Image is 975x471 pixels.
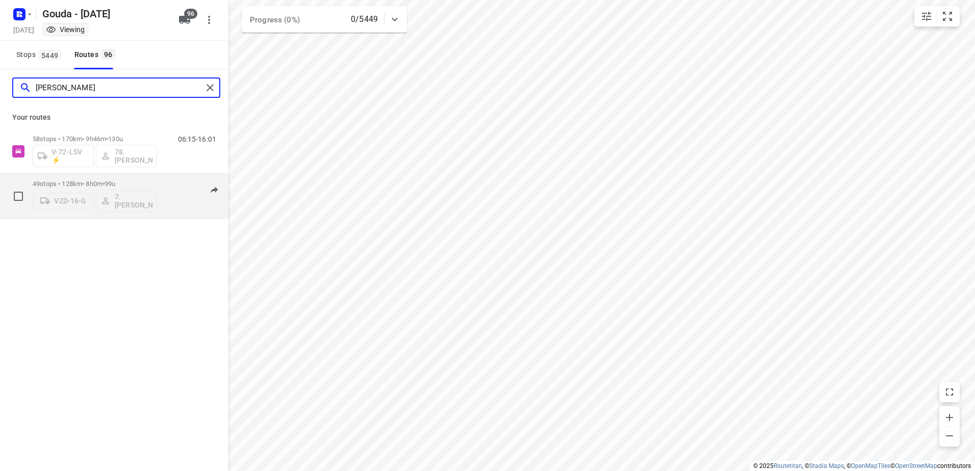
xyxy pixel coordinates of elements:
[895,462,937,469] a: OpenStreetMap
[101,49,115,59] span: 96
[74,48,118,61] div: Routes
[250,15,300,24] span: Progress (0%)
[108,135,123,143] span: 130u
[184,9,197,19] span: 96
[39,50,61,60] span: 5449
[46,24,85,35] div: You are currently in view mode. To make any changes, go to edit project.
[12,112,216,123] p: Your routes
[178,135,216,143] p: 06:15-16:01
[204,180,224,200] button: Send to driver
[174,10,195,30] button: 96
[809,462,844,469] a: Stadia Maps
[916,6,937,27] button: Map settings
[774,462,802,469] a: Routetitan
[16,48,64,61] span: Stops
[33,135,157,143] p: 58 stops • 170km • 9h46m
[36,80,202,96] input: Search routes
[102,180,105,188] span: •
[106,135,108,143] span: •
[851,462,890,469] a: OpenMapTiles
[351,13,378,25] p: 0/5449
[8,186,29,206] span: Select
[33,180,157,188] p: 49 stops • 128km • 8h0m
[753,462,971,469] li: © 2025 , © , © © contributors
[937,6,958,27] button: Fit zoom
[914,6,960,27] div: small contained button group
[199,10,219,30] button: More
[105,180,115,188] span: 99u
[242,6,407,33] div: Progress (0%)0/5449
